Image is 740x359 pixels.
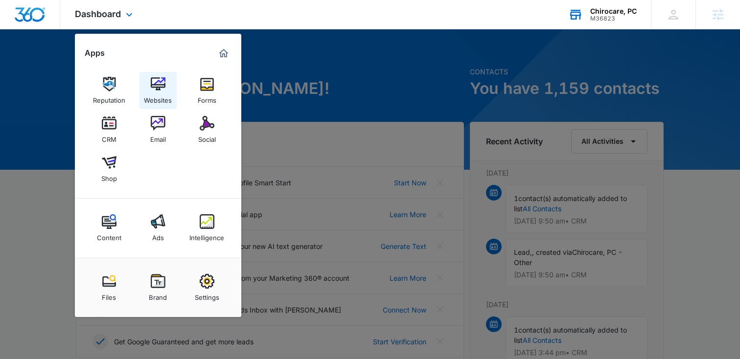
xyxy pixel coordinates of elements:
span: Dashboard [75,9,121,19]
div: Shop [101,170,117,182]
div: CRM [102,131,116,143]
a: Shop [91,150,128,187]
a: Settings [188,269,226,306]
div: Intelligence [189,229,224,242]
a: Content [91,209,128,247]
a: Ads [139,209,177,247]
div: Ads [152,229,164,242]
div: Files [102,289,116,301]
div: account id [590,15,637,22]
a: Websites [139,72,177,109]
a: Intelligence [188,209,226,247]
div: Forms [198,91,216,104]
a: Reputation [91,72,128,109]
div: Email [150,131,166,143]
div: account name [590,7,637,15]
a: Social [188,111,226,148]
a: Forms [188,72,226,109]
h2: Apps [85,48,105,58]
div: Brand [149,289,167,301]
a: Brand [139,269,177,306]
a: CRM [91,111,128,148]
a: Email [139,111,177,148]
div: Websites [144,91,172,104]
div: Settings [195,289,219,301]
div: Reputation [93,91,125,104]
a: Marketing 360® Dashboard [216,45,231,61]
div: Social [198,131,216,143]
a: Files [91,269,128,306]
div: Content [97,229,121,242]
